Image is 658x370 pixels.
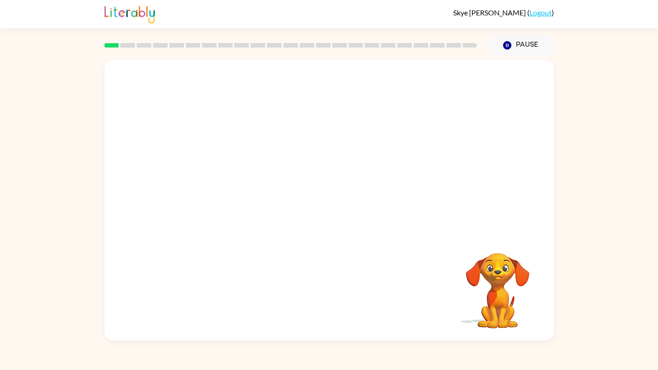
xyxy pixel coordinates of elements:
[453,8,554,17] div: ( )
[488,35,554,56] button: Pause
[453,8,527,17] span: Skye [PERSON_NAME]
[529,8,552,17] a: Logout
[104,4,155,24] img: Literably
[452,239,543,330] video: Your browser must support playing .mp4 files to use Literably. Please try using another browser.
